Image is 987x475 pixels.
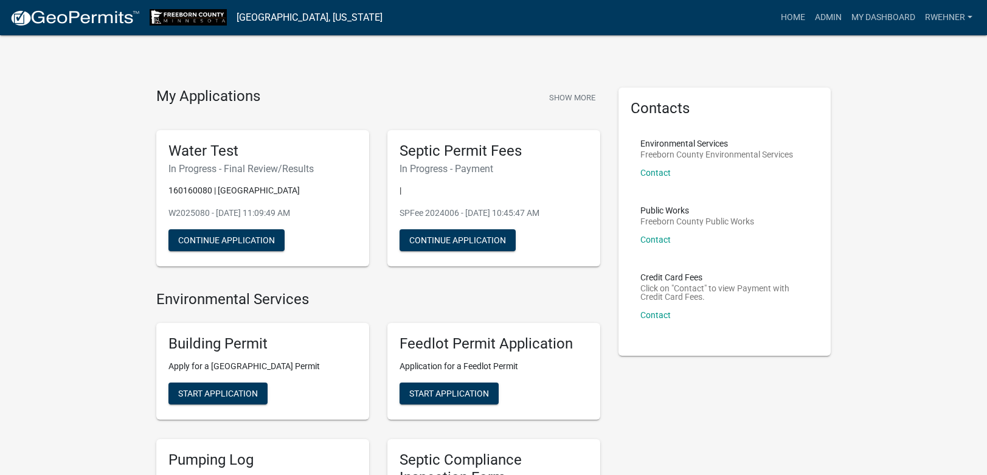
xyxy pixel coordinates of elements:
[640,139,793,148] p: Environmental Services
[640,284,809,301] p: Click on "Contact" to view Payment with Credit Card Fees.
[237,7,383,28] a: [GEOGRAPHIC_DATA], [US_STATE]
[776,6,810,29] a: Home
[400,229,516,251] button: Continue Application
[168,383,268,404] button: Start Application
[156,88,260,106] h4: My Applications
[640,310,671,320] a: Contact
[640,273,809,282] p: Credit Card Fees
[400,184,588,197] p: |
[544,88,600,108] button: Show More
[168,184,357,197] p: 160160080 | [GEOGRAPHIC_DATA]
[400,163,588,175] h6: In Progress - Payment
[920,6,977,29] a: rwehner
[400,383,499,404] button: Start Application
[168,360,357,373] p: Apply for a [GEOGRAPHIC_DATA] Permit
[400,360,588,373] p: Application for a Feedlot Permit
[631,100,819,117] h5: Contacts
[168,335,357,353] h5: Building Permit
[168,451,357,469] h5: Pumping Log
[640,150,793,159] p: Freeborn County Environmental Services
[640,235,671,244] a: Contact
[847,6,920,29] a: My Dashboard
[640,168,671,178] a: Contact
[168,229,285,251] button: Continue Application
[409,389,489,398] span: Start Application
[810,6,847,29] a: Admin
[640,217,754,226] p: Freeborn County Public Works
[400,335,588,353] h5: Feedlot Permit Application
[640,206,754,215] p: Public Works
[168,142,357,160] h5: Water Test
[168,207,357,220] p: W2025080 - [DATE] 11:09:49 AM
[400,207,588,220] p: SPFee 2024006 - [DATE] 10:45:47 AM
[156,291,600,308] h4: Environmental Services
[150,9,227,26] img: Freeborn County, Minnesota
[168,163,357,175] h6: In Progress - Final Review/Results
[178,389,258,398] span: Start Application
[400,142,588,160] h5: Septic Permit Fees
